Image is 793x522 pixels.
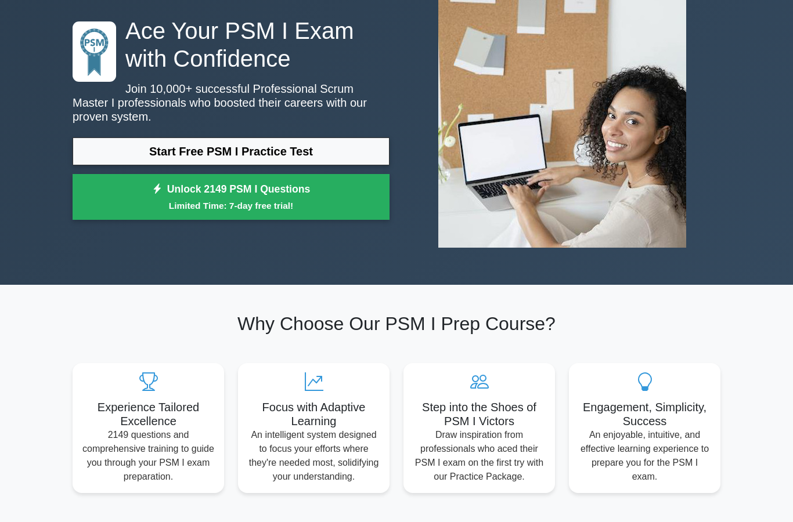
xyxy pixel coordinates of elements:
h5: Engagement, Simplicity, Success [578,400,711,428]
p: 2149 questions and comprehensive training to guide you through your PSM I exam preparation. [82,428,215,484]
p: An intelligent system designed to focus your efforts where they're needed most, solidifying your ... [247,428,380,484]
h5: Focus with Adaptive Learning [247,400,380,428]
a: Start Free PSM I Practice Test [73,137,390,165]
h2: Why Choose Our PSM I Prep Course? [73,313,720,335]
h1: Ace Your PSM I Exam with Confidence [73,17,390,72]
p: An enjoyable, intuitive, and effective learning experience to prepare you for the PSM I exam. [578,428,711,484]
p: Draw inspiration from professionals who aced their PSM I exam on the first try with our Practice ... [413,428,546,484]
h5: Experience Tailored Excellence [82,400,215,428]
small: Limited Time: 7-day free trial! [87,199,375,212]
h5: Step into the Shoes of PSM I Victors [413,400,546,428]
p: Join 10,000+ successful Professional Scrum Master I professionals who boosted their careers with ... [73,82,390,124]
a: Unlock 2149 PSM I QuestionsLimited Time: 7-day free trial! [73,174,390,220]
